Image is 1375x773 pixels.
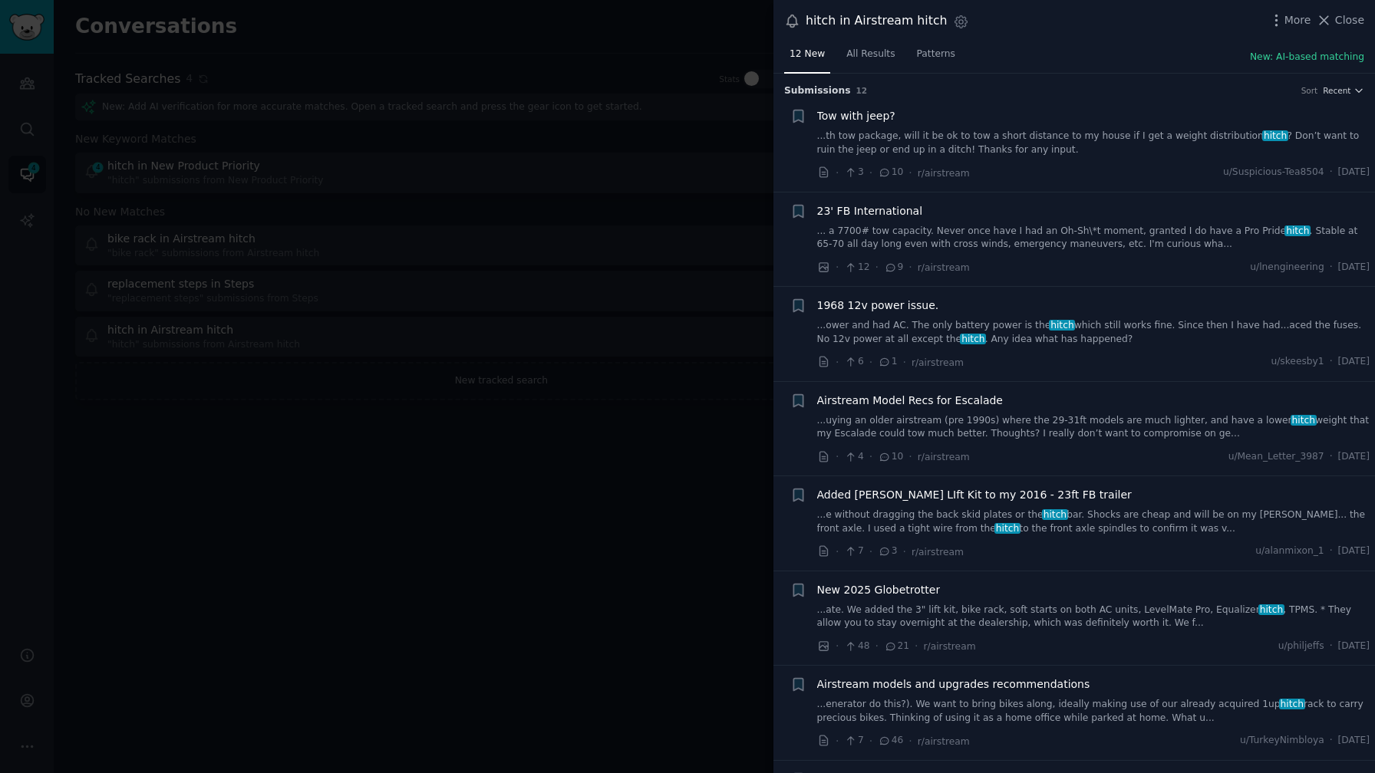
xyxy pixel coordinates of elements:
[784,84,851,98] span: Submission s
[1278,640,1324,653] span: u/philjeffs
[836,165,839,181] span: ·
[817,487,1132,503] a: Added [PERSON_NAME] LIft Kit to my 2016 - 23ft FB trailer
[917,48,955,61] span: Patterns
[836,354,839,370] span: ·
[908,165,912,181] span: ·
[878,544,897,558] span: 3
[1338,261,1370,275] span: [DATE]
[817,319,1370,346] a: ...ower and had AC. The only battery power is thehitchwhich still works fine. Since then I have h...
[784,42,830,74] a: 12 New
[908,259,912,275] span: ·
[790,48,825,61] span: 12 New
[1240,734,1324,748] span: u/TurkeyNimbloya
[908,449,912,465] span: ·
[878,734,903,748] span: 46
[1330,261,1333,275] span: ·
[836,733,839,749] span: ·
[912,547,964,558] span: r/airstream
[1316,12,1364,28] button: Close
[869,165,872,181] span: ·
[817,225,1370,252] a: ... a 7700# tow capacity. Never once have I had an Oh-Sh\*t moment, granted I do have a Pro Pride...
[918,452,970,462] span: r/airstream
[1338,166,1370,179] span: [DATE]
[912,42,961,74] a: Patterns
[836,449,839,465] span: ·
[1262,130,1288,141] span: hitch
[1330,544,1333,558] span: ·
[841,42,900,74] a: All Results
[908,733,912,749] span: ·
[875,638,879,654] span: ·
[869,544,872,560] span: ·
[1258,604,1284,615] span: hitch
[846,48,895,61] span: All Results
[844,640,869,653] span: 48
[1338,734,1370,748] span: [DATE]
[994,523,1021,534] span: hitch
[1271,355,1324,369] span: u/skeesby1
[817,203,923,219] a: 23' FB International
[817,676,1090,692] a: Airstream models and upgrades recommendations
[817,698,1370,725] a: ...enerator do this?). We want to bring bikes along, ideally making use of our already acquired 1...
[924,641,976,652] span: r/airstream
[903,544,906,560] span: ·
[817,604,1370,630] a: ...ate. We added the 3" lift kit, bike rack, soft starts on both AC units, LevelMate Pro, Equaliz...
[1338,544,1370,558] span: [DATE]
[1301,85,1318,96] div: Sort
[1042,509,1068,520] span: hitch
[817,393,1003,409] a: Airstream Model Recs for Escalade
[844,355,863,369] span: 6
[817,298,939,314] a: 1968 12v power issue.
[1284,12,1311,28] span: More
[915,638,918,654] span: ·
[1338,640,1370,653] span: [DATE]
[878,450,903,464] span: 10
[817,582,941,598] a: New 2025 Globetrotter
[1338,355,1370,369] span: [DATE]
[817,508,1370,535] a: ...e without dragging the back skid plates or thehitchbar. Shocks are cheap and will be on my [PE...
[869,449,872,465] span: ·
[1330,734,1333,748] span: ·
[844,734,863,748] span: 7
[1330,450,1333,464] span: ·
[817,108,895,124] a: Tow with jeep?
[1284,225,1311,236] span: hitch
[1330,166,1333,179] span: ·
[1323,85,1364,96] button: Recent
[1255,544,1324,558] span: u/alanmixon_1
[1049,320,1075,331] span: hitch
[817,414,1370,441] a: ...uying an older airstream (pre 1990s) where the 29-31ft models are much lighter, and have a low...
[912,357,964,368] span: r/airstream
[878,355,897,369] span: 1
[856,86,868,95] span: 12
[875,259,879,275] span: ·
[806,12,948,31] div: hitch in Airstream hitch
[1330,355,1333,369] span: ·
[844,166,863,179] span: 3
[1330,640,1333,653] span: ·
[1335,12,1364,28] span: Close
[960,334,986,344] span: hitch
[884,640,909,653] span: 21
[844,450,863,464] span: 4
[918,736,970,747] span: r/airstream
[878,166,903,179] span: 10
[918,262,970,273] span: r/airstream
[1279,699,1305,709] span: hitch
[869,354,872,370] span: ·
[836,544,839,560] span: ·
[884,261,903,275] span: 9
[1268,12,1311,28] button: More
[1338,450,1370,464] span: [DATE]
[1250,51,1364,64] button: New: AI-based matching
[844,261,869,275] span: 12
[869,733,872,749] span: ·
[836,638,839,654] span: ·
